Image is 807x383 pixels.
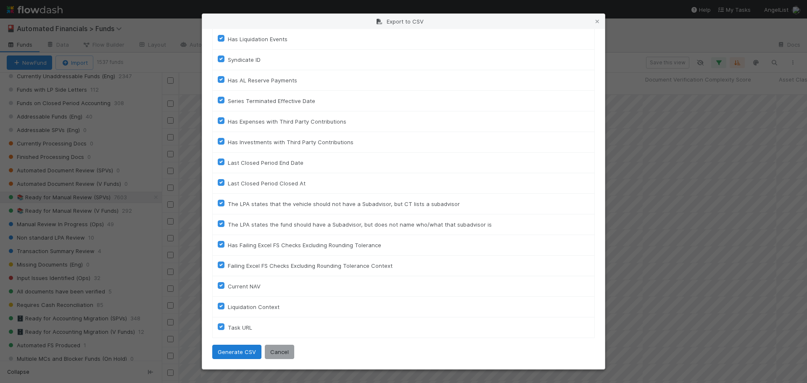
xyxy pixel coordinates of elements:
[228,158,303,168] label: Last Closed Period End Date
[228,178,306,188] label: Last Closed Period Closed At
[228,199,460,209] label: The LPA states that the vehicle should not have a Subadvisor, but CT lists a subadvisor
[228,55,261,65] label: Syndicate ID
[228,137,353,147] label: Has Investments with Third Party Contributions
[228,322,252,333] label: Task URL
[228,240,381,250] label: Has Failing Excel FS Checks Excluding Rounding Tolerance
[228,261,393,271] label: Failing Excel FS Checks Excluding Rounding Tolerance Context
[228,302,280,312] label: Liquidation Context
[228,75,297,85] label: Has AL Reserve Payments
[228,34,287,44] label: Has Liquidation Events
[228,219,492,230] label: The LPA states the fund should have a Subadvisor, but does not name who/what that subadvisor is
[228,96,315,106] label: Series Terminated Effective Date
[265,345,294,359] button: Cancel
[212,345,261,359] button: Generate CSV
[202,14,605,29] div: Export to CSV
[228,116,346,127] label: Has Expenses with Third Party Contributions
[228,281,261,291] label: Current NAV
